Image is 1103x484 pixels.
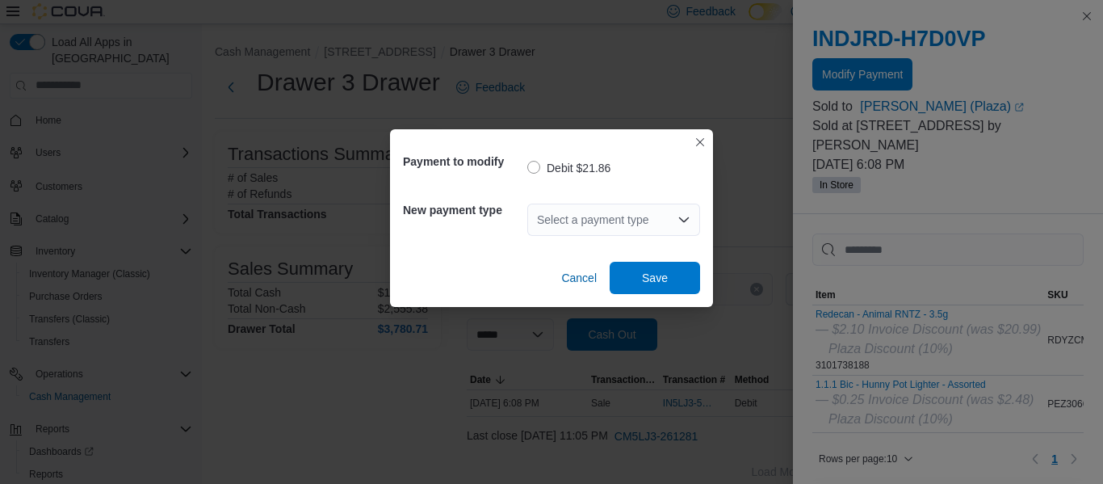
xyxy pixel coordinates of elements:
button: Open list of options [677,213,690,226]
span: Save [642,270,668,286]
span: Cancel [561,270,597,286]
h5: New payment type [403,194,524,226]
button: Cancel [555,262,603,294]
label: Debit $21.86 [527,158,610,178]
button: Closes this modal window [690,133,710,152]
input: Accessible screen reader label [537,210,539,229]
button: Save [610,262,700,294]
h5: Payment to modify [403,145,524,178]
